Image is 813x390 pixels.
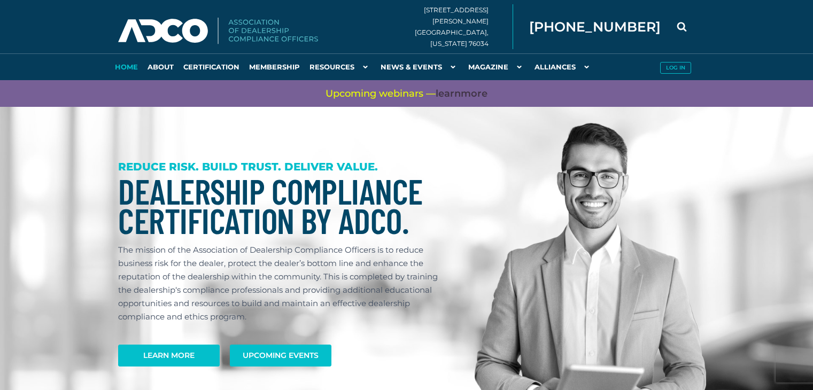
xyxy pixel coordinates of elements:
a: News & Events [376,53,463,80]
span: [PHONE_NUMBER] [529,20,661,34]
a: Learn More [118,345,220,366]
a: Magazine [463,53,530,80]
a: About [143,53,179,80]
h3: REDUCE RISK. BUILD TRUST. DELIVER VALUE. [118,160,448,174]
button: Log in [660,62,691,74]
div: [STREET_ADDRESS][PERSON_NAME] [GEOGRAPHIC_DATA], [US_STATE] 76034 [415,4,513,49]
a: Membership [244,53,305,80]
a: Certification [179,53,244,80]
a: Upcoming Events [230,345,331,366]
a: Home [110,53,143,80]
h1: Dealership Compliance Certification by ADCO. [118,176,448,235]
a: Resources [305,53,376,80]
span: Upcoming webinars — [326,87,487,100]
a: Log in [655,53,695,80]
p: The mission of the Association of Dealership Compliance Officers is to reduce business risk for t... [118,243,448,323]
a: Alliances [530,53,597,80]
span: learn [436,88,461,99]
a: learnmore [436,87,487,100]
img: Association of Dealership Compliance Officers logo [118,18,318,44]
